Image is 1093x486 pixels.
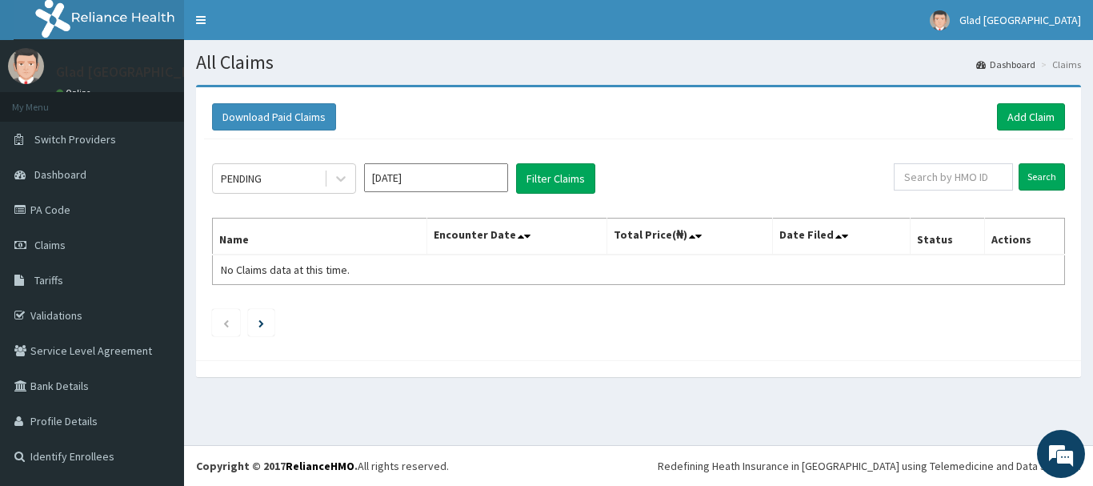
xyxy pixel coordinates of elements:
[894,163,1013,191] input: Search by HMO ID
[34,273,63,287] span: Tariffs
[773,219,911,255] th: Date Filed
[976,58,1035,71] a: Dashboard
[607,219,773,255] th: Total Price(₦)
[911,219,985,255] th: Status
[258,315,264,330] a: Next page
[196,459,358,473] strong: Copyright © 2017 .
[221,263,350,277] span: No Claims data at this time.
[212,103,336,131] button: Download Paid Claims
[286,459,354,473] a: RelianceHMO
[56,87,94,98] a: Online
[184,445,1093,486] footer: All rights reserved.
[1037,58,1081,71] li: Claims
[516,163,595,194] button: Filter Claims
[222,315,230,330] a: Previous page
[997,103,1065,131] a: Add Claim
[364,163,508,192] input: Select Month and Year
[196,52,1081,73] h1: All Claims
[930,10,950,30] img: User Image
[427,219,607,255] th: Encounter Date
[658,458,1081,474] div: Redefining Heath Insurance in [GEOGRAPHIC_DATA] using Telemedicine and Data Science!
[221,171,262,187] div: PENDING
[34,132,116,147] span: Switch Providers
[34,238,66,252] span: Claims
[959,13,1081,27] span: Glad [GEOGRAPHIC_DATA]
[56,65,219,79] p: Glad [GEOGRAPHIC_DATA]
[8,48,44,84] img: User Image
[1019,163,1065,191] input: Search
[34,167,86,182] span: Dashboard
[984,219,1064,255] th: Actions
[213,219,427,255] th: Name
